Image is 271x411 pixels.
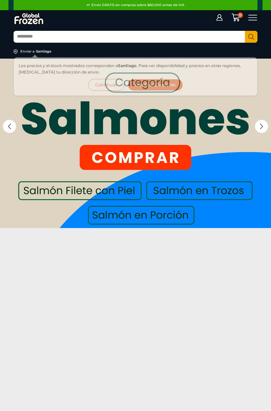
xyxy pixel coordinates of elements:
[19,62,252,75] p: Los precios y el stock mostrados corresponden a . Para ver disponibilidad y precios en otras regi...
[36,49,51,54] div: Santiago
[14,49,20,54] img: address-field-icon.svg
[118,63,137,68] strong: Santiago
[245,31,257,43] button: Search button
[238,13,243,18] span: 0
[128,79,183,91] button: Cambiar Dirección
[228,13,243,22] a: 0
[88,79,124,91] button: Continuar
[20,49,35,54] div: Enviar a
